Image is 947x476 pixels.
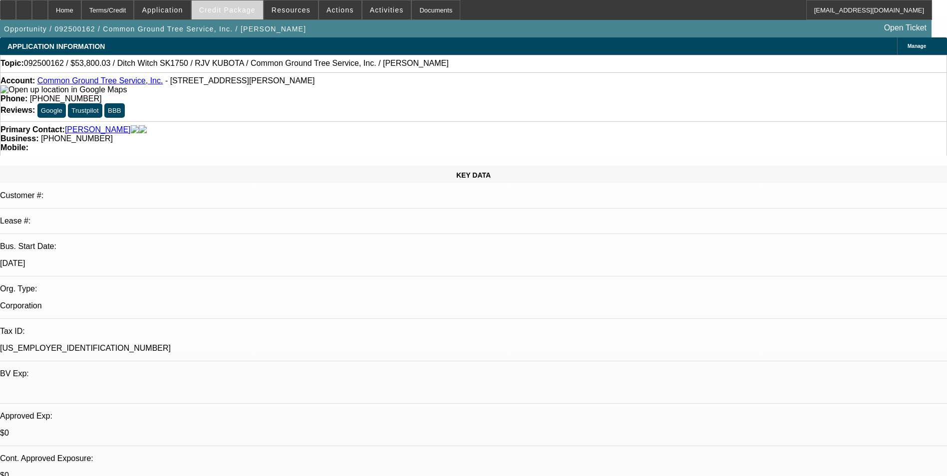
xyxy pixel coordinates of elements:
span: Credit Package [199,6,256,14]
span: [PHONE_NUMBER] [30,94,102,103]
img: Open up location in Google Maps [0,85,127,94]
span: Application [142,6,183,14]
button: Application [134,0,190,19]
button: Actions [319,0,361,19]
a: View Google Maps [0,85,127,94]
strong: Primary Contact: [0,125,65,134]
button: Activities [362,0,411,19]
strong: Phone: [0,94,27,103]
img: linkedin-icon.png [139,125,147,134]
span: APPLICATION INFORMATION [7,42,105,50]
strong: Mobile: [0,143,28,152]
button: Resources [264,0,318,19]
strong: Account: [0,76,35,85]
button: BBB [104,103,125,118]
strong: Business: [0,134,38,143]
a: Common Ground Tree Service, Inc. [37,76,163,85]
span: Opportunity / 092500162 / Common Ground Tree Service, Inc. / [PERSON_NAME] [4,25,306,33]
span: - [STREET_ADDRESS][PERSON_NAME] [165,76,315,85]
strong: Reviews: [0,106,35,114]
span: [PHONE_NUMBER] [41,134,113,143]
span: KEY DATA [456,171,491,179]
span: Activities [370,6,404,14]
span: 092500162 / $53,800.03 / Ditch Witch SK1750 / RJV KUBOTA / Common Ground Tree Service, Inc. / [PE... [24,59,449,68]
img: facebook-icon.png [131,125,139,134]
button: Trustpilot [68,103,102,118]
button: Credit Package [192,0,263,19]
button: Google [37,103,66,118]
span: Manage [908,43,926,49]
a: [PERSON_NAME] [65,125,131,134]
strong: Topic: [0,59,24,68]
span: Resources [272,6,311,14]
a: Open Ticket [880,19,931,36]
span: Actions [326,6,354,14]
